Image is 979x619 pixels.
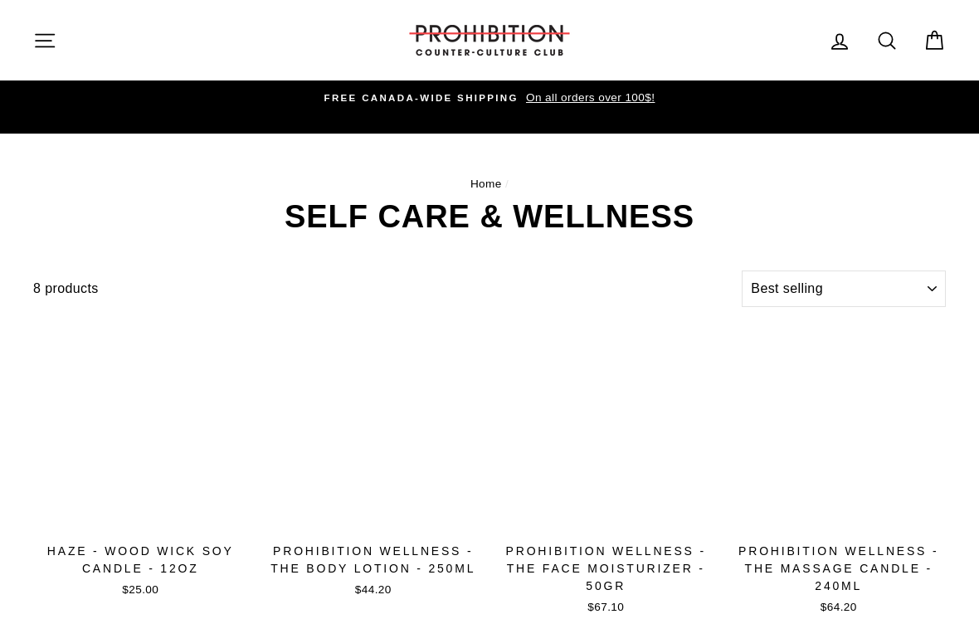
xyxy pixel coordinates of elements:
div: $67.10 [499,599,714,616]
nav: breadcrumbs [33,175,946,193]
a: Haze - Wood Wick Soy Candle - 12oz$25.00 [33,319,248,603]
a: Prohibition Wellness - The Body Lotion - 250ML$44.20 [266,319,481,603]
div: Prohibition Wellness - The Body Lotion - 250ML [266,543,481,578]
div: 8 products [33,278,736,300]
img: PROHIBITION COUNTER-CULTURE CLUB [407,25,572,56]
div: $44.20 [266,582,481,598]
span: On all orders over 100$! [522,91,655,104]
div: Prohibition Wellness - The Massage Candle - 240ML [732,543,947,595]
h1: SELF CARE & WELLNESS [33,201,946,232]
a: FREE CANADA-WIDE SHIPPING On all orders over 100$! [37,89,942,107]
div: $64.20 [732,599,947,616]
a: Home [470,178,502,190]
div: Prohibition Wellness - The Face Moisturizer - 50GR [499,543,714,595]
span: FREE CANADA-WIDE SHIPPING [324,93,519,103]
div: Haze - Wood Wick Soy Candle - 12oz [33,543,248,578]
div: $25.00 [33,582,248,598]
span: / [505,178,509,190]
